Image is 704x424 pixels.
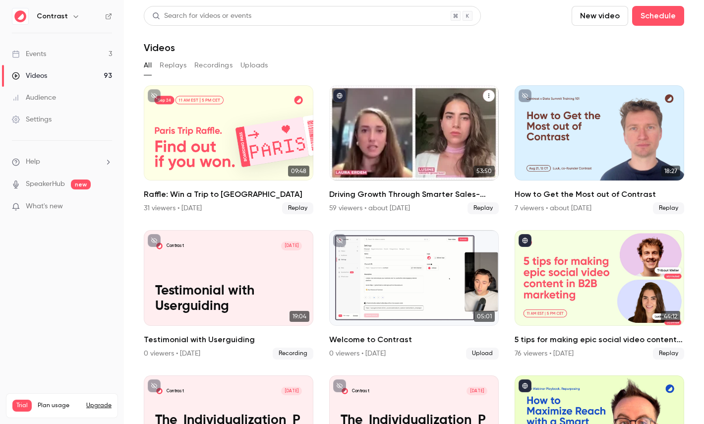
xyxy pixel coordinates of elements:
h2: How to Get the Most out of Contrast [515,188,684,200]
button: unpublished [333,379,346,392]
button: All [144,58,152,73]
span: [DATE] [281,387,302,395]
div: Videos [12,71,47,81]
p: Testimonial with Userguiding [155,284,302,314]
button: Uploads [240,58,268,73]
button: Recordings [194,58,233,73]
span: Replay [653,202,684,214]
button: Upgrade [86,402,112,410]
li: How to Get the Most out of Contrast [515,85,684,214]
h6: Contrast [37,11,68,21]
h2: Welcome to Contrast [329,334,499,346]
h2: Testimonial with Userguiding [144,334,313,346]
button: New video [572,6,628,26]
span: 44:12 [661,311,680,322]
div: 76 viewers • [DATE] [515,349,574,359]
button: published [519,234,531,247]
button: published [519,379,531,392]
span: 05:01 [474,311,495,322]
li: Welcome to Contrast [329,230,499,359]
span: [DATE] [467,387,487,395]
a: 05:01Welcome to Contrast0 viewers • [DATE]Upload [329,230,499,359]
span: Upload [466,348,499,360]
div: Search for videos or events [152,11,251,21]
button: unpublished [148,89,161,102]
span: 09:48 [288,166,309,177]
a: 44:125 tips for making epic social video content in B2B marketing76 viewers • [DATE]Replay [515,230,684,359]
button: unpublished [148,379,161,392]
p: Contrast [167,243,184,249]
span: What's new [26,201,63,212]
span: [DATE] [281,242,302,250]
button: unpublished [148,234,161,247]
h2: Raffle: Win a Trip to [GEOGRAPHIC_DATA] [144,188,313,200]
span: Replay [468,202,499,214]
h2: Driving Growth Through Smarter Sales-Marketing Collaboration [329,188,499,200]
span: Help [26,157,40,167]
span: 18:27 [661,166,680,177]
h1: Videos [144,42,175,54]
p: Contrast [167,388,184,394]
li: help-dropdown-opener [12,157,112,167]
a: 09:48Raffle: Win a Trip to [GEOGRAPHIC_DATA]31 viewers • [DATE]Replay [144,85,313,214]
div: 31 viewers • [DATE] [144,203,202,213]
button: unpublished [519,89,531,102]
li: Raffle: Win a Trip to Paris [144,85,313,214]
span: Trial [12,400,32,412]
a: SpeakerHub [26,179,65,189]
div: 59 viewers • about [DATE] [329,203,410,213]
span: 53:50 [473,166,495,177]
span: Replay [282,202,313,214]
span: Replay [653,348,684,360]
div: 0 viewers • [DATE] [329,349,386,359]
span: Plan usage [38,402,80,410]
img: Contrast [12,8,28,24]
a: 53:50Driving Growth Through Smarter Sales-Marketing Collaboration59 viewers • about [DATE]Replay [329,85,499,214]
span: Recording [273,348,313,360]
button: Schedule [632,6,684,26]
button: unpublished [333,234,346,247]
button: Replays [160,58,186,73]
div: Audience [12,93,56,103]
p: Contrast [352,388,369,394]
li: Driving Growth Through Smarter Sales-Marketing Collaboration [329,85,499,214]
section: Videos [144,6,684,418]
h2: 5 tips for making epic social video content in B2B marketing [515,334,684,346]
span: new [71,180,91,189]
div: 7 viewers • about [DATE] [515,203,591,213]
a: 18:27How to Get the Most out of Contrast7 viewers • about [DATE]Replay [515,85,684,214]
div: 0 viewers • [DATE] [144,349,200,359]
li: Testimonial with Userguiding [144,230,313,359]
a: Testimonial with UserguidingContrast[DATE]Testimonial with Userguiding19:04Testimonial with Userg... [144,230,313,359]
div: Settings [12,115,52,124]
div: Events [12,49,46,59]
button: published [333,89,346,102]
span: 19:04 [290,311,309,322]
li: 5 tips for making epic social video content in B2B marketing [515,230,684,359]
